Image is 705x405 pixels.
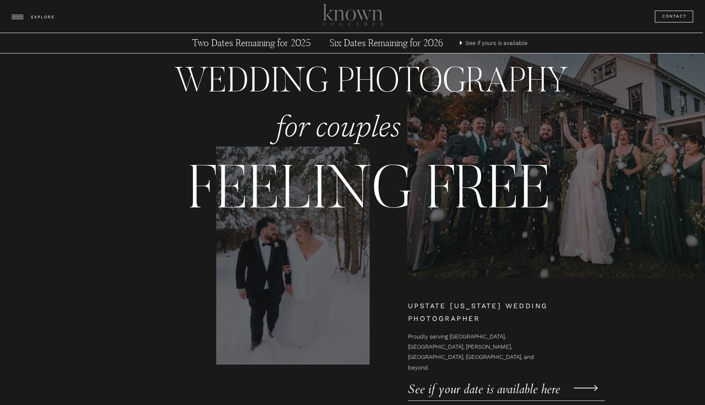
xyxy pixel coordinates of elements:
[662,13,687,20] a: Contact
[174,59,577,104] h2: WEDDING PHOTOGRAPHY
[408,378,578,391] a: See if your date is available here
[408,332,536,354] h2: Proudly serving [GEOGRAPHIC_DATA], [GEOGRAPHIC_DATA], [PERSON_NAME], [GEOGRAPHIC_DATA], [GEOGRAPH...
[275,111,403,151] h2: for couples
[175,37,327,49] a: Two Dates Remaining for 2025
[466,38,530,48] a: See if yours is available
[140,151,599,209] h3: FEELING FREE
[310,37,462,49] a: Six Dates Remaining for 2026
[408,300,585,324] h1: Upstate [US_STATE] Wedding Photographer
[31,13,56,21] h3: EXPLORE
